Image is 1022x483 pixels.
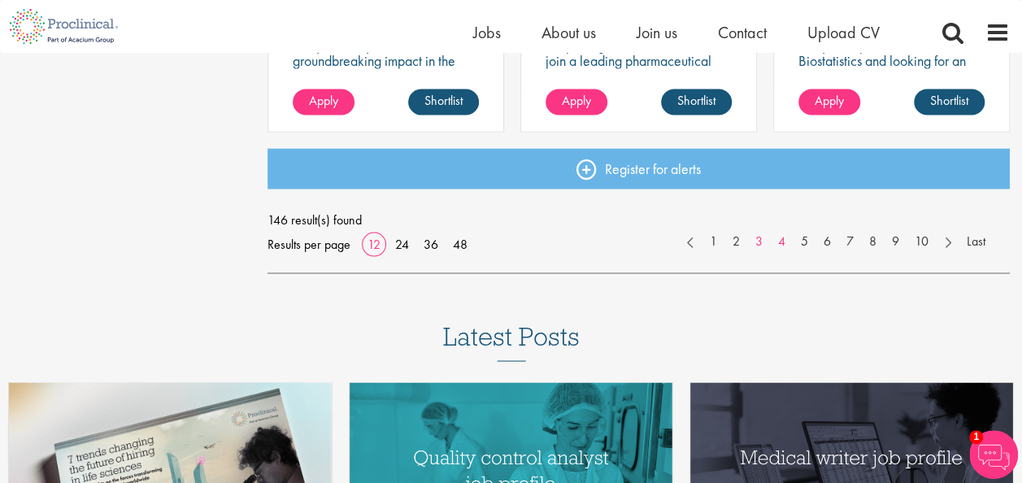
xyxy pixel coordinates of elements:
[293,89,354,115] a: Apply
[718,22,767,43] a: Contact
[267,232,350,256] span: Results per page
[661,89,732,115] a: Shortlist
[389,235,415,252] a: 24
[724,232,748,250] a: 2
[267,207,1010,232] span: 146 result(s) found
[770,232,794,250] a: 4
[793,232,816,250] a: 5
[747,232,771,250] a: 3
[815,92,844,109] span: Apply
[309,92,338,109] span: Apply
[546,89,607,115] a: Apply
[702,232,725,250] a: 1
[969,430,1018,479] img: Chatbot
[969,430,983,444] span: 1
[447,235,473,252] a: 48
[473,22,501,43] a: Jobs
[914,89,985,115] a: Shortlist
[637,22,677,43] a: Join us
[907,232,937,250] a: 10
[408,89,479,115] a: Shortlist
[541,22,596,43] a: About us
[807,22,880,43] a: Upload CV
[798,89,860,115] a: Apply
[443,322,580,361] h3: Latest Posts
[884,232,907,250] a: 9
[861,232,885,250] a: 8
[815,232,839,250] a: 6
[562,92,591,109] span: Apply
[267,148,1010,189] a: Register for alerts
[418,235,444,252] a: 36
[838,232,862,250] a: 7
[959,232,994,250] a: Last
[362,235,386,252] a: 12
